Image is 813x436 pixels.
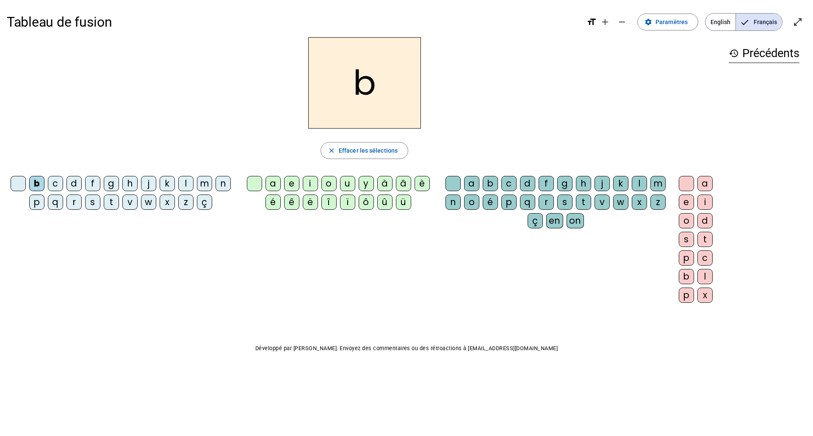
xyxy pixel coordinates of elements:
[736,14,782,30] span: Français
[520,195,535,210] div: q
[632,195,647,210] div: x
[617,17,627,27] mat-icon: remove
[29,195,44,210] div: p
[328,147,335,154] mat-icon: close
[655,17,688,27] span: Paramètres
[104,176,119,191] div: g
[104,195,119,210] div: t
[122,195,138,210] div: v
[85,195,100,210] div: s
[7,8,580,36] h1: Tableau de fusion
[284,176,299,191] div: e
[339,145,398,156] span: Effacer les sélections
[729,48,739,58] mat-icon: history
[464,176,479,191] div: a
[85,176,100,191] div: f
[396,176,411,191] div: â
[576,176,591,191] div: h
[567,213,584,228] div: on
[160,195,175,210] div: x
[197,176,212,191] div: m
[197,195,212,210] div: ç
[415,176,430,191] div: è
[705,14,736,30] span: English
[48,176,63,191] div: c
[396,195,411,210] div: ü
[483,195,498,210] div: é
[48,195,63,210] div: q
[141,176,156,191] div: j
[613,195,628,210] div: w
[501,195,517,210] div: p
[303,195,318,210] div: ë
[697,269,713,284] div: l
[464,195,479,210] div: o
[265,176,281,191] div: a
[377,176,393,191] div: à
[613,176,628,191] div: k
[679,232,694,247] div: s
[644,18,652,26] mat-icon: settings
[632,176,647,191] div: l
[697,213,713,228] div: d
[637,14,698,30] button: Paramètres
[576,195,591,210] div: t
[546,213,563,228] div: en
[377,195,393,210] div: û
[359,195,374,210] div: ô
[650,195,666,210] div: z
[679,250,694,266] div: p
[705,13,783,31] mat-button-toggle-group: Language selection
[520,176,535,191] div: d
[340,195,355,210] div: ï
[557,195,572,210] div: s
[600,17,610,27] mat-icon: add
[122,176,138,191] div: h
[216,176,231,191] div: n
[160,176,175,191] div: k
[178,176,194,191] div: l
[539,176,554,191] div: f
[359,176,374,191] div: y
[697,288,713,303] div: x
[679,213,694,228] div: o
[557,176,572,191] div: g
[586,17,597,27] mat-icon: format_size
[445,195,461,210] div: n
[793,17,803,27] mat-icon: open_in_full
[729,44,799,63] h3: Précédents
[697,176,713,191] div: a
[595,195,610,210] div: v
[595,176,610,191] div: j
[141,195,156,210] div: w
[29,176,44,191] div: b
[483,176,498,191] div: b
[178,195,194,210] div: z
[66,176,82,191] div: d
[614,14,630,30] button: Diminuer la taille de la police
[501,176,517,191] div: c
[284,195,299,210] div: ê
[303,176,318,191] div: i
[679,195,694,210] div: e
[340,176,355,191] div: u
[528,213,543,228] div: ç
[7,343,806,354] p: Développé par [PERSON_NAME]. Envoyez des commentaires ou des rétroactions à [EMAIL_ADDRESS][DOMAI...
[308,37,421,129] h2: b
[697,232,713,247] div: t
[597,14,614,30] button: Augmenter la taille de la police
[66,195,82,210] div: r
[539,195,554,210] div: r
[265,195,281,210] div: é
[697,195,713,210] div: i
[321,176,337,191] div: o
[321,142,408,159] button: Effacer les sélections
[679,269,694,284] div: b
[679,288,694,303] div: p
[697,250,713,266] div: c
[789,14,806,30] button: Entrer en plein écran
[650,176,666,191] div: m
[321,195,337,210] div: î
